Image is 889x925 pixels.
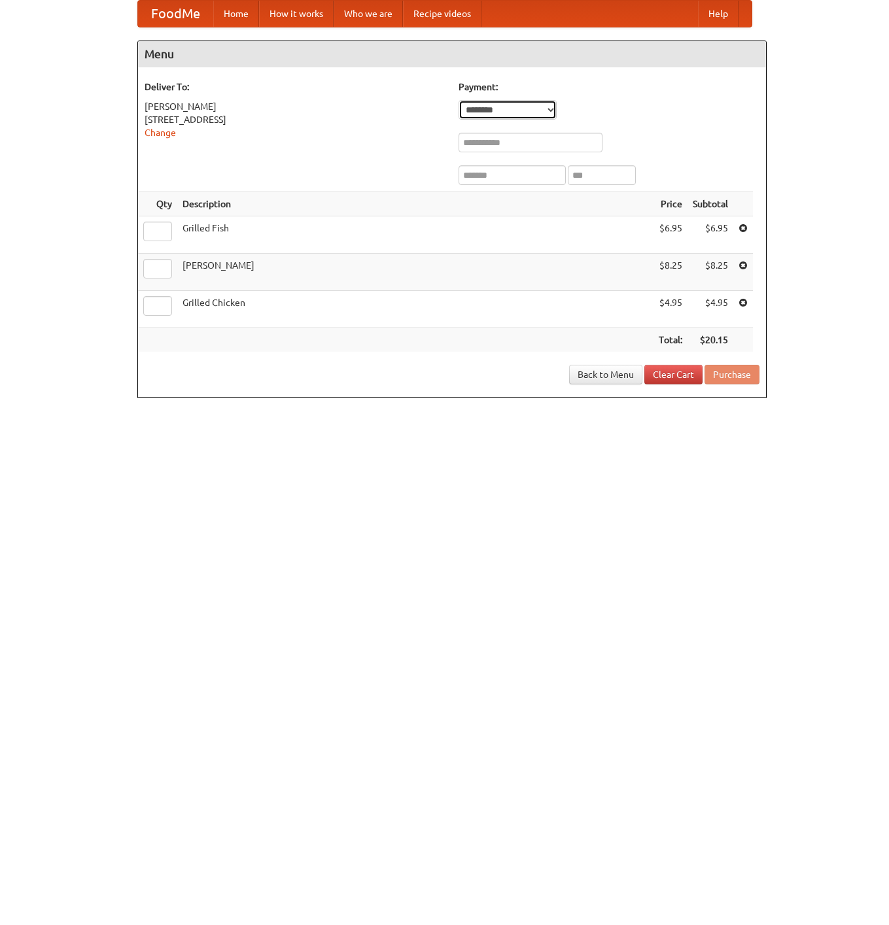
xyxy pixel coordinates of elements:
a: Clear Cart [644,365,703,384]
div: [STREET_ADDRESS] [145,113,445,126]
a: How it works [259,1,334,27]
td: Grilled Chicken [177,291,654,328]
th: Qty [138,192,177,216]
th: Total: [654,328,688,352]
th: Price [654,192,688,216]
th: $20.15 [688,328,733,352]
h5: Deliver To: [145,80,445,93]
td: Grilled Fish [177,216,654,254]
td: $4.95 [654,291,688,328]
th: Description [177,192,654,216]
a: Change [145,127,176,138]
a: Home [213,1,259,27]
a: Recipe videos [403,1,481,27]
a: Who we are [334,1,403,27]
a: Help [698,1,739,27]
a: FoodMe [138,1,213,27]
h5: Payment: [459,80,759,93]
td: $8.25 [688,254,733,291]
td: $8.25 [654,254,688,291]
div: [PERSON_NAME] [145,100,445,113]
td: $6.95 [654,216,688,254]
h4: Menu [138,41,766,67]
th: Subtotal [688,192,733,216]
a: Back to Menu [569,365,642,384]
td: $4.95 [688,291,733,328]
td: [PERSON_NAME] [177,254,654,291]
button: Purchase [705,365,759,384]
td: $6.95 [688,216,733,254]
